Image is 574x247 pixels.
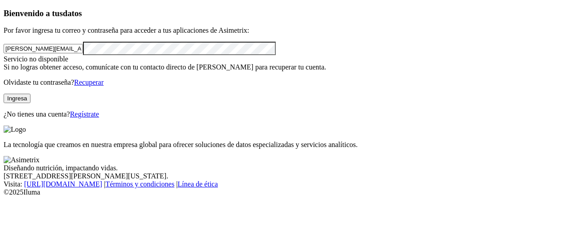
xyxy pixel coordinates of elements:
span: datos [63,9,82,18]
h3: Bienvenido a tus [4,9,570,18]
img: Asimetrix [4,156,39,164]
div: Visita : | | [4,180,570,188]
div: [STREET_ADDRESS][PERSON_NAME][US_STATE]. [4,172,570,180]
p: ¿No tienes una cuenta? [4,110,570,118]
a: Recuperar [74,78,104,86]
div: © 2025 Iluma [4,188,570,196]
a: Línea de ética [178,180,218,188]
a: Regístrate [70,110,99,118]
div: Diseñando nutrición, impactando vidas. [4,164,570,172]
p: Olvidaste tu contraseña? [4,78,570,87]
img: Logo [4,126,26,134]
p: La tecnología que creamos en nuestra empresa global para ofrecer soluciones de datos especializad... [4,141,570,149]
a: [URL][DOMAIN_NAME] [24,180,102,188]
p: Por favor ingresa tu correo y contraseña para acceder a tus aplicaciones de Asimetrix: [4,26,570,35]
button: Ingresa [4,94,30,103]
a: Términos y condiciones [105,180,174,188]
input: Tu correo [4,44,83,53]
div: Servicio no disponible Si no logras obtener acceso, comunícate con tu contacto directo de [PERSON... [4,55,570,71]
